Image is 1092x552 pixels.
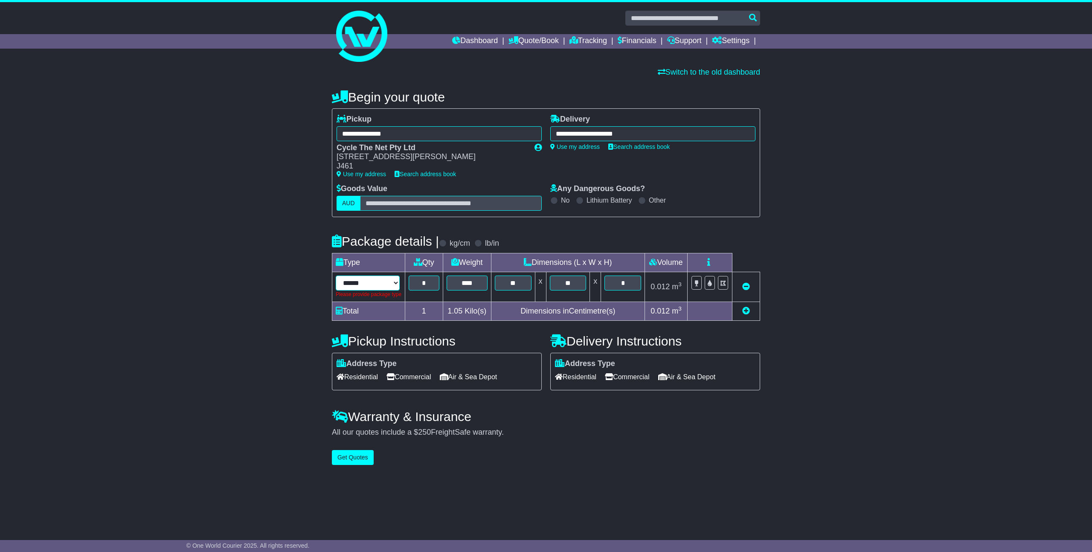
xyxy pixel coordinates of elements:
[332,428,760,437] div: All our quotes include a $ FreightSafe warranty.
[452,34,498,49] a: Dashboard
[337,152,526,162] div: [STREET_ADDRESS][PERSON_NAME]
[605,370,649,383] span: Commercial
[535,272,546,302] td: x
[443,302,491,320] td: Kilo(s)
[742,282,750,291] a: Remove this item
[337,196,360,211] label: AUD
[651,282,670,291] span: 0.012
[742,307,750,315] a: Add new item
[395,171,456,177] a: Search address book
[440,370,497,383] span: Air & Sea Depot
[672,282,682,291] span: m
[485,239,499,248] label: lb/in
[678,281,682,288] sup: 3
[332,253,405,272] td: Type
[418,428,431,436] span: 250
[332,450,374,465] button: Get Quotes
[561,196,569,204] label: No
[405,302,443,320] td: 1
[332,334,542,348] h4: Pickup Instructions
[337,171,386,177] a: Use my address
[332,302,405,320] td: Total
[337,143,526,153] div: Cycle The Net Pty Ltd
[587,196,632,204] label: Lithium Battery
[550,115,590,124] label: Delivery
[450,239,470,248] label: kg/cm
[491,253,645,272] td: Dimensions (L x W x H)
[337,162,526,171] div: J461
[550,334,760,348] h4: Delivery Instructions
[550,184,645,194] label: Any Dangerous Goods?
[645,253,687,272] td: Volume
[569,34,607,49] a: Tracking
[555,370,596,383] span: Residential
[186,542,310,549] span: © One World Courier 2025. All rights reserved.
[649,196,666,204] label: Other
[337,359,397,369] label: Address Type
[658,68,760,76] a: Switch to the old dashboard
[678,305,682,312] sup: 3
[491,302,645,320] td: Dimensions in Centimetre(s)
[332,90,760,104] h4: Begin your quote
[590,272,601,302] td: x
[332,410,760,424] h4: Warranty & Insurance
[336,291,401,298] div: Please provide package type
[550,143,600,150] a: Use my address
[712,34,749,49] a: Settings
[447,307,462,315] span: 1.05
[386,370,431,383] span: Commercial
[658,370,716,383] span: Air & Sea Depot
[555,359,615,369] label: Address Type
[667,34,702,49] a: Support
[618,34,656,49] a: Financials
[405,253,443,272] td: Qty
[443,253,491,272] td: Weight
[332,234,439,248] h4: Package details |
[608,143,670,150] a: Search address book
[508,34,559,49] a: Quote/Book
[337,370,378,383] span: Residential
[337,115,372,124] label: Pickup
[337,184,387,194] label: Goods Value
[672,307,682,315] span: m
[651,307,670,315] span: 0.012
